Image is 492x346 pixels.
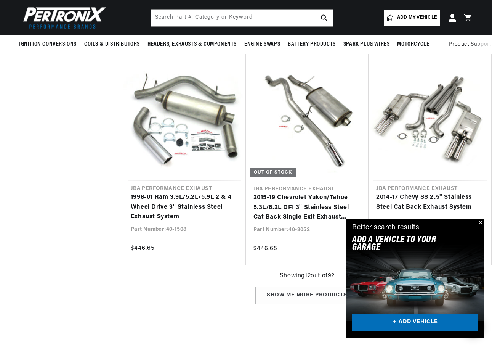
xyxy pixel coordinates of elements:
span: Headers, Exhausts & Components [147,40,237,48]
span: Ignition Conversions [19,40,77,48]
a: Add my vehicle [384,10,440,26]
summary: Headers, Exhausts & Components [144,35,240,53]
a: 2014-17 Chevy SS 2.5" Stainless Steel Cat Back Exhaust System [376,193,484,212]
div: Better search results [352,222,420,233]
summary: Coils & Distributors [80,35,144,53]
span: Product Support [449,40,491,49]
span: Battery Products [288,40,336,48]
span: Motorcycle [397,40,429,48]
summary: Spark Plug Wires [340,35,394,53]
span: Coils & Distributors [84,40,140,48]
input: Search Part #, Category or Keyword [151,10,333,26]
span: Add my vehicle [397,14,437,21]
summary: Engine Swaps [240,35,284,53]
summary: Motorcycle [393,35,433,53]
button: Close [475,219,484,228]
summary: Battery Products [284,35,340,53]
span: Spark Plug Wires [343,40,390,48]
summary: Ignition Conversions [19,35,80,53]
a: 2015-19 Chevrolet Yukon/Tahoe 5.3L/6.2L DFI 3" Stainless Steel Cat Back Single Exit Exhaust Syste... [253,193,361,222]
h2: Add A VEHICLE to your garage [352,236,459,252]
a: + ADD VEHICLE [352,314,478,331]
button: search button [316,10,333,26]
span: Showing 12 out of 92 [280,271,335,281]
a: 1998-01 Ram 3.9L/5.2L/5.9L 2 & 4 Wheel Drive 3" Stainless Steel Exhaust System [131,193,238,222]
img: Pertronix [19,5,107,31]
span: Engine Swaps [244,40,280,48]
